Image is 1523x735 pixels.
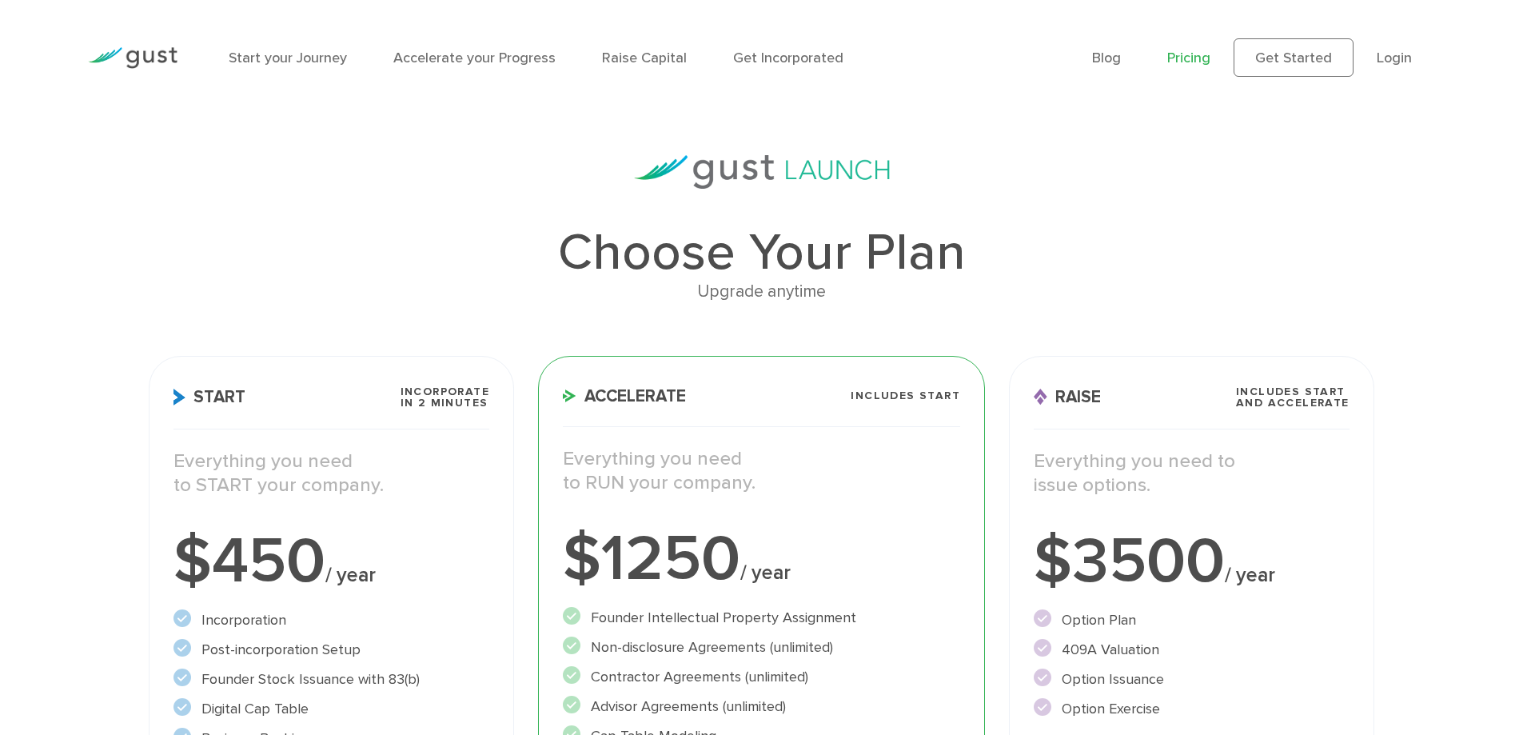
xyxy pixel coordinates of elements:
[1034,698,1350,720] li: Option Exercise
[173,698,489,720] li: Digital Cap Table
[563,527,960,591] div: $1250
[1034,639,1350,661] li: 409A Valuation
[563,666,960,688] li: Contractor Agreements (unlimited)
[1034,449,1350,497] p: Everything you need to issue options.
[1034,669,1350,690] li: Option Issuance
[851,390,960,401] span: Includes START
[1034,529,1350,593] div: $3500
[149,227,1373,278] h1: Choose Your Plan
[1092,50,1121,66] a: Blog
[634,155,890,189] img: gust-launch-logos.svg
[1377,50,1412,66] a: Login
[740,561,791,585] span: / year
[563,607,960,629] li: Founder Intellectual Property Assignment
[173,639,489,661] li: Post-incorporation Setup
[88,47,177,69] img: Gust Logo
[563,637,960,658] li: Non-disclosure Agreements (unlimited)
[1236,386,1350,409] span: Includes START and ACCELERATE
[1167,50,1210,66] a: Pricing
[229,50,347,66] a: Start your Journey
[149,278,1373,306] div: Upgrade anytime
[173,529,489,593] div: $450
[602,50,687,66] a: Raise Capital
[733,50,843,66] a: Get Incorporated
[1034,389,1047,405] img: Raise Icon
[563,696,960,717] li: Advisor Agreements (unlimited)
[1225,563,1275,587] span: / year
[173,609,489,631] li: Incorporation
[563,447,960,495] p: Everything you need to RUN your company.
[1234,38,1354,77] a: Get Started
[173,449,489,497] p: Everything you need to START your company.
[325,563,376,587] span: / year
[393,50,556,66] a: Accelerate your Progress
[173,669,489,690] li: Founder Stock Issuance with 83(b)
[1034,609,1350,631] li: Option Plan
[173,389,185,405] img: Start Icon X2
[1034,389,1101,405] span: Raise
[563,388,686,405] span: Accelerate
[563,389,576,402] img: Accelerate Icon
[401,386,489,409] span: Incorporate in 2 Minutes
[173,389,245,405] span: Start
